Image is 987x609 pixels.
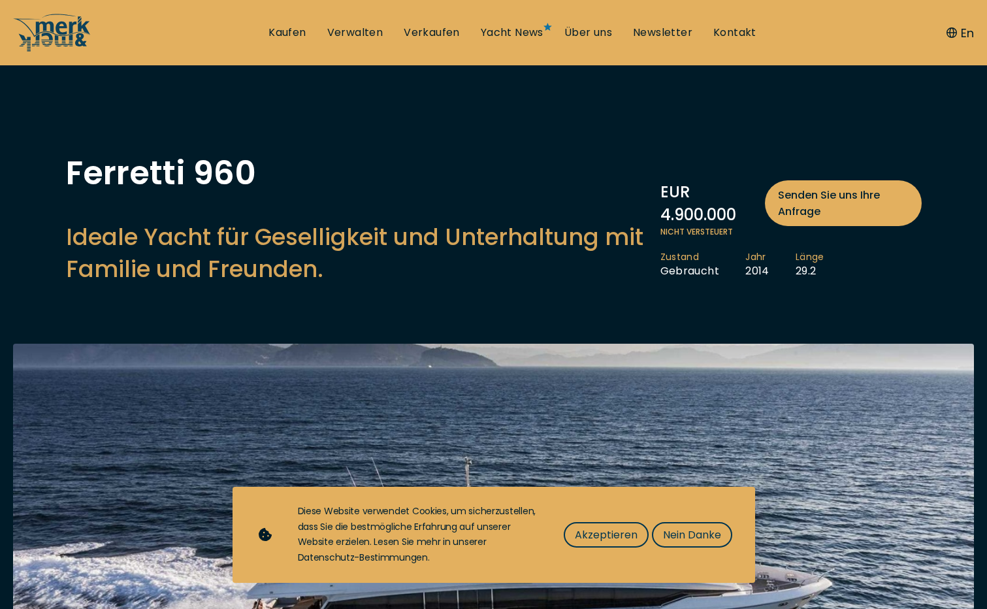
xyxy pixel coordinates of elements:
a: Über uns [564,25,612,40]
span: Zustand [660,251,720,264]
button: Akzeptieren [564,522,649,548]
span: Akzeptieren [575,527,638,543]
span: Nicht versteuert [660,226,922,238]
li: 29.2 [796,251,850,278]
a: Kontakt [713,25,756,40]
a: Senden Sie uns Ihre Anfrage [765,180,922,226]
button: En [947,24,974,42]
a: Kaufen [268,25,306,40]
div: EUR 4.900.000 [660,180,922,226]
a: Verwalten [327,25,383,40]
h2: Ideale Yacht für Geselligkeit und Unterhaltung mit Familie und Freunden. [66,221,647,285]
li: 2014 [745,251,796,278]
a: Yacht News [481,25,543,40]
a: Newsletter [633,25,692,40]
div: Diese Website verwendet Cookies, um sicherzustellen, dass Sie die bestmögliche Erfahrung auf unse... [298,504,538,566]
span: Länge [796,251,824,264]
li: Gebraucht [660,251,746,278]
a: Verkaufen [404,25,460,40]
h1: Ferretti 960 [66,157,647,189]
span: Jahr [745,251,769,264]
button: Nein Danke [652,522,732,548]
span: Senden Sie uns Ihre Anfrage [778,187,909,220]
span: Nein Danke [663,527,721,543]
a: Datenschutz-Bestimmungen [298,551,428,564]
